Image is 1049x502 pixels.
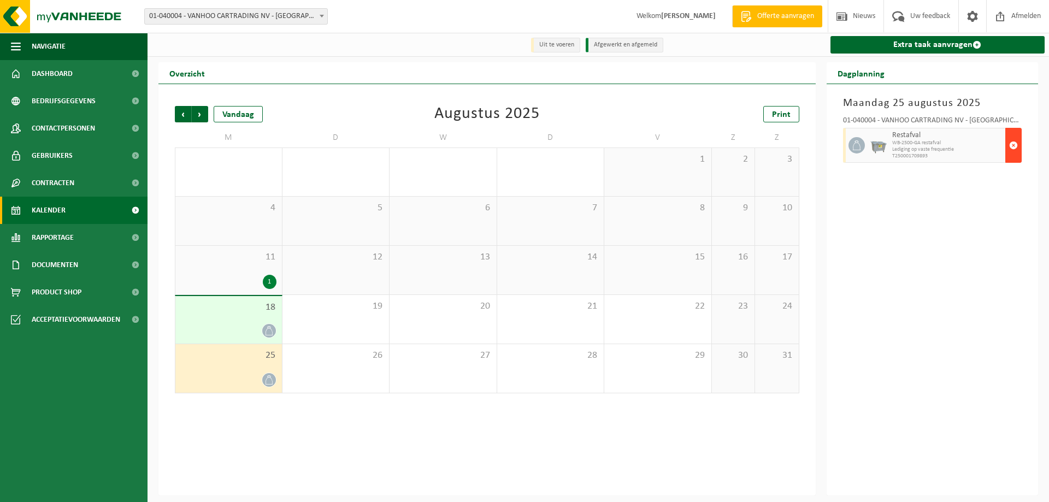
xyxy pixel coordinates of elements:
span: 21 [503,300,599,312]
span: 10 [761,202,793,214]
h2: Overzicht [158,62,216,84]
span: Restafval [892,131,1003,140]
td: D [282,128,390,147]
li: Afgewerkt en afgemeld [586,38,663,52]
span: 19 [288,300,384,312]
img: WB-2500-GAL-GY-01 [870,137,887,153]
span: Navigatie [32,33,66,60]
td: D [497,128,605,147]
span: 8 [610,202,706,214]
h3: Maandag 25 augustus 2025 [843,95,1022,111]
span: Bedrijfsgegevens [32,87,96,115]
span: Gebruikers [32,142,73,169]
span: Offerte aanvragen [755,11,817,22]
span: 5 [288,202,384,214]
span: Print [772,110,791,119]
span: 18 [181,302,276,314]
span: 31 [761,350,793,362]
span: Contracten [32,169,74,197]
span: Acceptatievoorwaarden [32,306,120,333]
span: 01-040004 - VANHOO CARTRADING NV - MOUSCRON [144,8,328,25]
span: 12 [288,251,384,263]
span: 22 [610,300,706,312]
div: Augustus 2025 [434,106,540,122]
span: Vorige [175,106,191,122]
span: 3 [761,153,793,166]
span: 1 [610,153,706,166]
span: Lediging op vaste frequentie [892,146,1003,153]
div: Vandaag [214,106,263,122]
a: Print [763,106,799,122]
div: 1 [263,275,276,289]
span: 26 [288,350,384,362]
span: 23 [717,300,750,312]
span: 24 [761,300,793,312]
span: 27 [395,350,491,362]
span: 13 [395,251,491,263]
h2: Dagplanning [827,62,895,84]
td: Z [712,128,756,147]
span: 17 [761,251,793,263]
span: 6 [395,202,491,214]
span: Product Shop [32,279,81,306]
span: T250001709893 [892,153,1003,160]
span: 14 [503,251,599,263]
strong: [PERSON_NAME] [661,12,716,20]
td: W [390,128,497,147]
span: Documenten [32,251,78,279]
span: 4 [181,202,276,214]
span: WB-2500-GA restafval [892,140,1003,146]
td: Z [755,128,799,147]
span: 2 [717,153,750,166]
li: Uit te voeren [531,38,580,52]
span: Contactpersonen [32,115,95,142]
span: 30 [717,350,750,362]
span: 9 [717,202,750,214]
span: 25 [181,350,276,362]
div: 01-040004 - VANHOO CARTRADING NV - [GEOGRAPHIC_DATA] [843,117,1022,128]
a: Offerte aanvragen [732,5,822,27]
span: 01-040004 - VANHOO CARTRADING NV - MOUSCRON [145,9,327,24]
span: 7 [503,202,599,214]
span: Rapportage [32,224,74,251]
span: 11 [181,251,276,263]
a: Extra taak aanvragen [830,36,1045,54]
td: V [604,128,712,147]
span: 16 [717,251,750,263]
span: Volgende [192,106,208,122]
span: 29 [610,350,706,362]
td: M [175,128,282,147]
span: Kalender [32,197,66,224]
span: 15 [610,251,706,263]
span: Dashboard [32,60,73,87]
span: 20 [395,300,491,312]
span: 28 [503,350,599,362]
